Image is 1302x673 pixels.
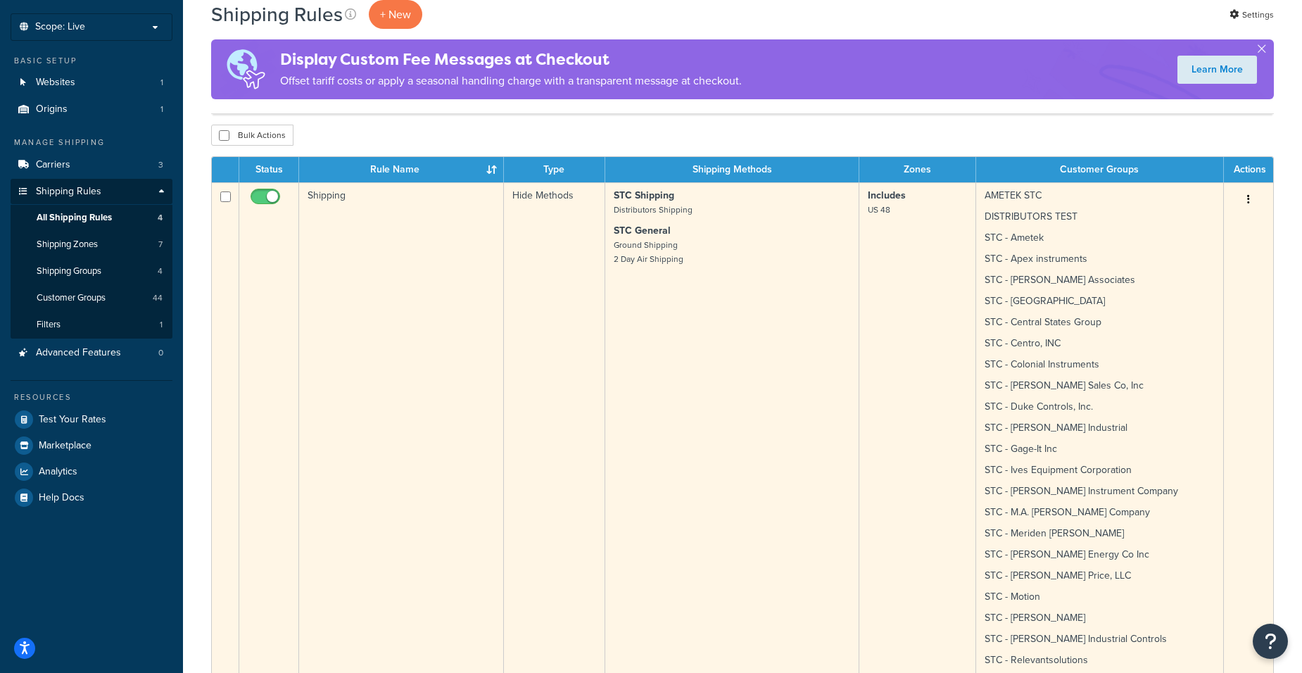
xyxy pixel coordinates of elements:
a: Origins 1 [11,96,172,122]
span: Customer Groups [37,292,106,304]
li: Origins [11,96,172,122]
p: STC - [PERSON_NAME] Sales Co, Inc [985,379,1215,393]
a: Shipping Zones 7 [11,232,172,258]
li: Shipping Groups [11,258,172,284]
span: Help Docs [39,492,84,504]
strong: STC General [614,223,671,238]
a: Test Your Rates [11,407,172,432]
span: Shipping Groups [37,265,101,277]
span: Analytics [39,466,77,478]
span: 4 [158,265,163,277]
a: Customer Groups 44 [11,285,172,311]
img: duties-banner-06bc72dcb5fe05cb3f9472aba00be2ae8eb53ab6f0d8bb03d382ba314ac3c341.png [211,39,280,99]
span: 44 [153,292,163,304]
p: STC - [PERSON_NAME] Industrial Controls [985,632,1215,646]
li: Shipping Zones [11,232,172,258]
span: 3 [158,159,163,171]
li: All Shipping Rules [11,205,172,231]
th: Shipping Methods [605,157,859,182]
a: Filters 1 [11,312,172,338]
p: STC - [PERSON_NAME] Industrial [985,421,1215,435]
p: STC - Apex instruments [985,252,1215,266]
th: Type [504,157,605,182]
li: Customer Groups [11,285,172,311]
p: STC - Duke Controls, Inc. [985,400,1215,414]
p: Offset tariff costs or apply a seasonal handling charge with a transparent message at checkout. [280,71,742,91]
li: Shipping Rules [11,179,172,339]
a: Shipping Groups 4 [11,258,172,284]
div: Basic Setup [11,55,172,67]
a: Carriers 3 [11,152,172,178]
small: US 48 [868,203,890,216]
th: Rule Name : activate to sort column ascending [299,157,504,182]
p: STC - [PERSON_NAME] [985,611,1215,625]
p: STC - Motion [985,590,1215,604]
p: STC - Colonial Instruments [985,358,1215,372]
strong: STC Shipping [614,188,674,203]
p: STC - [GEOGRAPHIC_DATA] [985,294,1215,308]
p: STC - Ametek [985,231,1215,245]
span: Origins [36,103,68,115]
p: STC - Centro, INC [985,336,1215,351]
span: 1 [160,77,163,89]
h1: Shipping Rules [211,1,343,28]
span: 7 [158,239,163,251]
li: Filters [11,312,172,338]
p: STC - Meriden [PERSON_NAME] [985,527,1215,541]
button: Bulk Actions [211,125,293,146]
span: 1 [160,103,163,115]
div: Resources [11,391,172,403]
span: Shipping Zones [37,239,98,251]
th: Status [239,157,299,182]
span: 1 [160,319,163,331]
span: Carriers [36,159,70,171]
p: STC - M.A. [PERSON_NAME] Company [985,505,1215,520]
span: Marketplace [39,440,91,452]
a: All Shipping Rules 4 [11,205,172,231]
button: Open Resource Center [1253,624,1288,659]
span: Websites [36,77,75,89]
h4: Display Custom Fee Messages at Checkout [280,48,742,71]
a: Learn More [1177,56,1257,84]
span: Scope: Live [35,21,85,33]
strong: Includes [868,188,906,203]
span: 0 [158,347,163,359]
th: Actions [1224,157,1273,182]
p: STC - [PERSON_NAME] Associates [985,273,1215,287]
span: Filters [37,319,61,331]
small: Ground Shipping 2 Day Air Shipping [614,239,683,265]
a: Settings [1230,5,1274,25]
li: Carriers [11,152,172,178]
p: STC - [PERSON_NAME] Instrument Company [985,484,1215,498]
span: Test Your Rates [39,414,106,426]
p: STC - Ives Equipment Corporation [985,463,1215,477]
span: Shipping Rules [36,186,101,198]
p: DISTRIBUTORS TEST [985,210,1215,224]
p: STC - Central States Group [985,315,1215,329]
a: Analytics [11,459,172,484]
span: All Shipping Rules [37,212,112,224]
p: STC - Gage-It Inc [985,442,1215,456]
a: Shipping Rules [11,179,172,205]
th: Zones [859,157,976,182]
th: Customer Groups [976,157,1224,182]
div: Manage Shipping [11,137,172,149]
a: Help Docs [11,485,172,510]
li: Advanced Features [11,340,172,366]
a: Advanced Features 0 [11,340,172,366]
li: Websites [11,70,172,96]
small: Distributors Shipping [614,203,693,216]
p: STC - [PERSON_NAME] Energy Co Inc [985,548,1215,562]
p: STC - [PERSON_NAME] Price, LLC [985,569,1215,583]
a: Websites 1 [11,70,172,96]
a: Marketplace [11,433,172,458]
span: 4 [158,212,163,224]
p: STC - Relevantsolutions [985,653,1215,667]
span: Advanced Features [36,347,121,359]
